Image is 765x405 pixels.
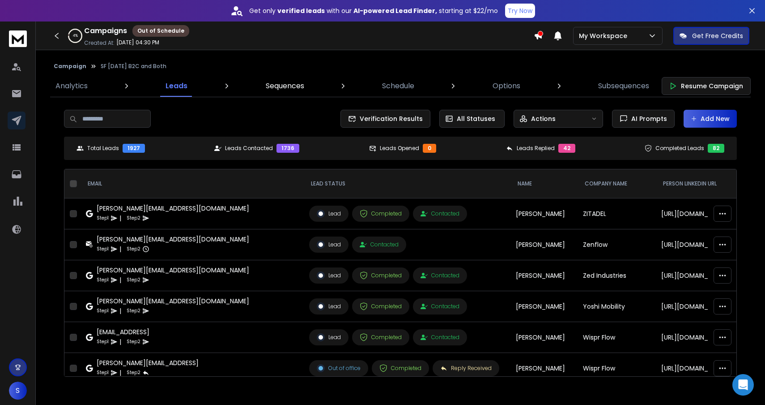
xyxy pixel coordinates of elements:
p: Step 1 [97,306,109,315]
td: Wispr Flow [578,353,656,384]
button: AI Prompts [612,110,675,128]
td: [URL][DOMAIN_NAME] [656,198,734,229]
div: Lead [317,210,341,218]
a: Subsequences [593,75,654,97]
p: Step 1 [97,245,109,254]
p: | [119,276,121,284]
div: [EMAIL_ADDRESS] [97,327,149,336]
p: Sequences [266,81,304,91]
p: Step 1 [97,214,109,223]
p: My Workspace [579,31,631,40]
p: Step 2 [127,245,140,254]
div: [PERSON_NAME][EMAIL_ADDRESS] [97,358,199,367]
td: [PERSON_NAME] [510,198,578,229]
button: S [9,382,27,400]
a: Schedule [377,75,420,97]
div: Contacted [421,272,459,279]
div: Completed [360,210,402,218]
button: Get Free Credits [673,27,749,45]
div: [PERSON_NAME][EMAIL_ADDRESS][DOMAIN_NAME] [97,266,249,275]
div: Contacted [360,241,399,248]
p: | [119,368,121,377]
p: Step 1 [97,337,109,346]
span: AI Prompts [628,114,667,123]
div: Out of Schedule [132,25,189,37]
div: Open Intercom Messenger [732,374,754,396]
td: [PERSON_NAME] [510,322,578,353]
p: Options [493,81,520,91]
p: Step 2 [127,214,140,223]
p: 4 % [73,33,78,39]
div: 1927 [123,144,145,153]
p: Step 1 [97,368,109,377]
div: Lead [317,333,341,341]
div: [PERSON_NAME][EMAIL_ADDRESS][DOMAIN_NAME] [97,204,249,213]
div: Contacted [421,210,459,217]
p: Step 2 [127,368,140,377]
a: Leads [160,75,193,97]
p: Subsequences [598,81,649,91]
p: | [119,306,121,315]
div: Lead [317,241,341,249]
th: NAME [510,169,578,198]
td: [PERSON_NAME] [510,260,578,291]
td: [URL][DOMAIN_NAME][PERSON_NAME] [656,229,734,260]
p: Leads Replied [517,145,555,152]
button: Resume Campaign [662,77,751,95]
p: Try Now [508,6,532,15]
p: Step 2 [127,276,140,284]
td: Yoshi Mobility [578,291,656,322]
div: [PERSON_NAME][EMAIL_ADDRESS][DOMAIN_NAME] [97,235,249,244]
a: Options [487,75,526,97]
th: EMAIL [81,169,304,198]
p: Step 2 [127,337,140,346]
td: Zenflow [578,229,656,260]
td: ZITADEL [578,198,656,229]
div: Contacted [421,303,459,310]
td: [URL][DOMAIN_NAME] [656,353,734,384]
div: Reply Received [440,365,492,372]
p: Schedule [382,81,414,91]
td: [PERSON_NAME] [510,353,578,384]
div: Lead [317,271,341,280]
p: Get Free Credits [692,31,743,40]
td: [URL][DOMAIN_NAME] [656,260,734,291]
img: logo [9,30,27,47]
p: SF [DATE] B2C and Both [101,63,166,70]
div: Completed [379,364,421,372]
p: [DATE] 04:30 PM [116,39,159,46]
a: Analytics [50,75,93,97]
td: Wispr Flow [578,322,656,353]
strong: AI-powered Lead Finder, [353,6,437,15]
button: Campaign [54,63,86,70]
p: Leads [166,81,187,91]
p: Leads Contacted [225,145,273,152]
p: Created At: [84,39,115,47]
p: Step 2 [127,306,140,315]
div: 42 [558,144,575,153]
a: Sequences [260,75,310,97]
div: Completed [360,302,402,310]
p: Completed Leads [655,145,704,152]
td: [URL][DOMAIN_NAME] [656,322,734,353]
p: Step 1 [97,276,109,284]
p: | [119,245,121,254]
div: [PERSON_NAME][EMAIL_ADDRESS][DOMAIN_NAME] [97,297,249,306]
button: Try Now [505,4,535,18]
div: Completed [360,333,402,341]
strong: verified leads [277,6,325,15]
div: 0 [423,144,436,153]
th: Person Linkedin Url [656,169,734,198]
td: Zed Industries [578,260,656,291]
div: Completed [360,271,402,280]
td: [URL][DOMAIN_NAME] [656,291,734,322]
th: Company Name [578,169,656,198]
h1: Campaigns [84,26,127,36]
td: [PERSON_NAME] [510,291,578,322]
span: Verification Results [356,114,423,123]
p: | [119,214,121,223]
div: Lead [317,302,341,310]
div: Out of office [317,364,361,372]
td: [PERSON_NAME] [510,229,578,260]
th: LEAD STATUS [304,169,510,198]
